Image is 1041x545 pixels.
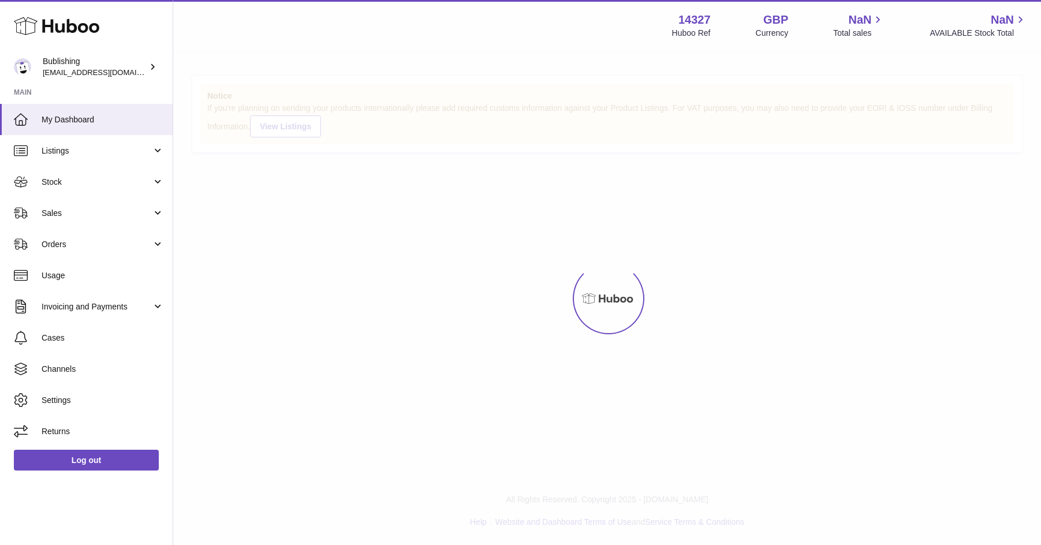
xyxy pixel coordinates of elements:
[42,239,152,250] span: Orders
[42,364,164,375] span: Channels
[14,450,159,471] a: Log out
[672,28,711,39] div: Huboo Ref
[756,28,789,39] div: Currency
[678,12,711,28] strong: 14327
[42,395,164,406] span: Settings
[42,301,152,312] span: Invoicing and Payments
[42,177,152,188] span: Stock
[42,270,164,281] span: Usage
[43,56,147,78] div: Bublishing
[42,114,164,125] span: My Dashboard
[991,12,1014,28] span: NaN
[42,333,164,344] span: Cases
[763,12,788,28] strong: GBP
[14,58,31,76] img: maricar@bublishing.com
[930,28,1027,39] span: AVAILABLE Stock Total
[930,12,1027,39] a: NaN AVAILABLE Stock Total
[42,145,152,156] span: Listings
[833,12,885,39] a: NaN Total sales
[42,426,164,437] span: Returns
[42,208,152,219] span: Sales
[43,68,170,77] span: [EMAIL_ADDRESS][DOMAIN_NAME]
[833,28,885,39] span: Total sales
[848,12,871,28] span: NaN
